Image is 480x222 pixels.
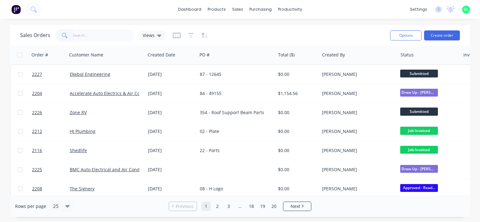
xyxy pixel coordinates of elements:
div: 84 - 49155 [200,90,269,97]
span: Submitted [400,108,438,115]
h1: Sales Orders [20,32,50,38]
a: Page 18 [247,202,256,211]
a: 2227 [32,65,70,84]
button: Create order [424,30,460,40]
a: 2225 [32,160,70,179]
a: 2212 [32,122,70,141]
a: dashboard [175,5,205,14]
div: [DATE] [148,147,195,154]
div: Created Date [148,52,175,58]
ul: Pagination [166,202,314,211]
div: [DATE] [148,71,195,77]
a: Ekebol Engineering [70,71,110,77]
a: Previous page [169,203,197,209]
span: 2225 [32,166,42,173]
a: Next page [283,203,311,209]
span: 2204 [32,90,42,97]
div: [DATE] [148,166,195,173]
div: $0.00 [278,71,315,77]
span: Previous [176,203,194,209]
div: [PERSON_NAME] [322,147,391,154]
input: Search... [73,29,134,42]
div: [PERSON_NAME] [322,90,391,97]
div: productivity [275,5,305,14]
a: Accelerate Auto Electrics & Air Conditioning [70,90,161,96]
span: Next [291,203,300,209]
a: BMC Auto Electrical and Air Conditioning [70,166,156,172]
span: 2212 [32,128,42,135]
a: 2116 [32,141,70,160]
div: PO # [199,52,210,58]
a: Page 3 [224,202,233,211]
div: [PERSON_NAME] [322,71,391,77]
div: $0.00 [278,109,315,116]
div: Status [401,52,414,58]
div: purchasing [246,5,275,14]
span: 2227 [32,71,42,77]
a: 2204 [32,84,70,103]
a: 2208 [32,179,70,198]
span: 2208 [32,186,42,192]
div: Customer Name [69,52,103,58]
a: Page 2 [213,202,222,211]
span: 2116 [32,147,42,154]
span: Draw Up - [PERSON_NAME] [400,89,438,97]
span: 2226 [32,109,42,116]
span: Job Invoiced [400,146,438,154]
div: 87 - 12645 [200,71,269,77]
div: $0.00 [278,186,315,192]
div: [PERSON_NAME] [322,109,391,116]
div: [DATE] [148,90,195,97]
a: Page 19 [258,202,267,211]
div: [DATE] [148,128,195,135]
div: settings [407,5,430,14]
a: Page 1 is your current page [201,202,211,211]
button: Options [390,30,422,40]
div: Total ($) [278,52,295,58]
div: [DATE] [148,186,195,192]
div: [DATE] [148,109,195,116]
span: Job Invoiced [400,127,438,135]
span: Submitted [400,70,438,77]
div: [PERSON_NAME] [322,128,391,135]
div: [PERSON_NAME] [322,186,391,192]
div: 02 - Plate [200,128,269,135]
div: 22 - Parts [200,147,269,154]
div: $0.00 [278,166,315,173]
a: Jump forward [235,202,245,211]
div: $0.00 [278,128,315,135]
div: [PERSON_NAME] [322,166,391,173]
a: HJ Plumbing [70,128,95,134]
a: Page 20 [269,202,279,211]
span: Rows per page [15,203,46,209]
a: Shedlife [70,147,87,153]
div: $1,154.56 [278,90,315,97]
a: 2226 [32,103,70,122]
span: GL [464,7,469,12]
span: Views [143,32,155,39]
span: Approved - Read... [400,184,438,192]
div: $0.00 [278,147,315,154]
span: Draw Up - [PERSON_NAME] [400,165,438,173]
div: Order # [31,52,48,58]
img: Factory [11,5,21,14]
div: Created By [322,52,345,58]
div: 354 - Roof Support Beam Parts [200,109,269,116]
a: Zone RV [70,109,87,115]
div: products [205,5,229,14]
div: 08 - H Logo [200,186,269,192]
div: sales [229,5,246,14]
a: The Signery [70,186,95,192]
